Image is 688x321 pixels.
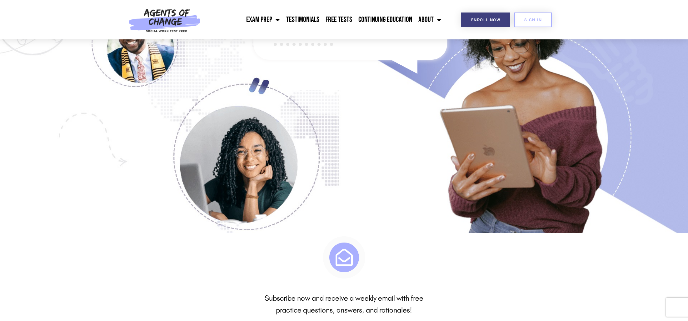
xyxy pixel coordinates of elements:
[524,18,542,22] span: SIGN IN
[415,12,445,28] a: About
[355,12,415,28] a: Continuing Education
[322,12,355,28] a: Free Tests
[283,12,322,28] a: Testimonials
[514,13,552,27] a: SIGN IN
[471,18,500,22] span: Enroll Now
[243,12,283,28] a: Exam Prep
[204,12,445,28] nav: Menu
[461,13,510,27] a: Enroll Now
[216,292,472,316] div: Subscribe now and receive a weekly email with free practice questions, answers, and rationales!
